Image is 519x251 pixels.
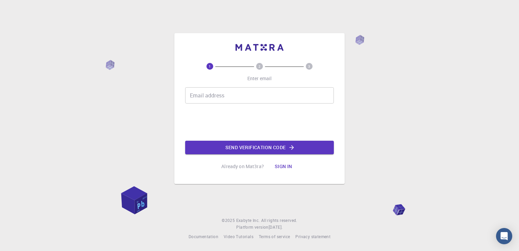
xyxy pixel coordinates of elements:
button: Sign in [269,160,298,173]
span: Platform version [236,224,268,231]
text: 1 [209,64,211,69]
a: [DATE]. [269,224,283,231]
span: Exabyte Inc. [236,218,260,223]
span: All rights reserved. [261,217,297,224]
a: Terms of service [259,233,290,240]
text: 3 [308,64,310,69]
span: Video Tutorials [224,234,253,239]
text: 2 [258,64,261,69]
span: Privacy statement [295,234,330,239]
iframe: reCAPTCHA [208,109,311,135]
a: Documentation [189,233,218,240]
button: Send verification code [185,141,334,154]
div: Open Intercom Messenger [496,228,512,244]
span: Terms of service [259,234,290,239]
span: © 2025 [222,217,236,224]
span: Documentation [189,234,218,239]
span: [DATE] . [269,224,283,230]
a: Privacy statement [295,233,330,240]
p: Already on Mat3ra? [221,163,264,170]
p: Enter email [247,75,272,82]
a: Video Tutorials [224,233,253,240]
a: Exabyte Inc. [236,217,260,224]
